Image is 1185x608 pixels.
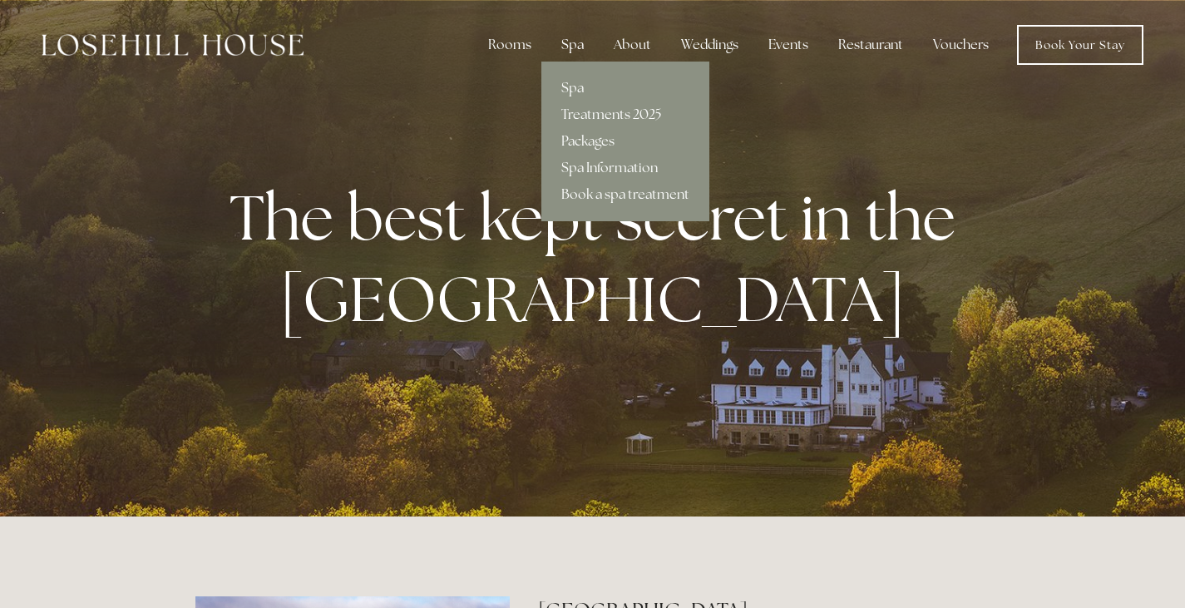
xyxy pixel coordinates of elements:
a: Book Your Stay [1017,25,1143,65]
div: Weddings [668,28,752,62]
div: Events [755,28,822,62]
img: Losehill House [42,34,304,56]
a: Packages [541,128,709,155]
div: Spa [548,28,597,62]
div: About [600,28,664,62]
div: Restaurant [825,28,916,62]
strong: The best kept secret in the [GEOGRAPHIC_DATA] [230,176,969,339]
a: Vouchers [920,28,1002,62]
a: Treatments 2025 [541,101,709,128]
a: Spa [541,75,709,101]
div: Rooms [475,28,545,62]
a: Spa Information [541,155,709,181]
a: Book a spa treatment [541,181,709,208]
